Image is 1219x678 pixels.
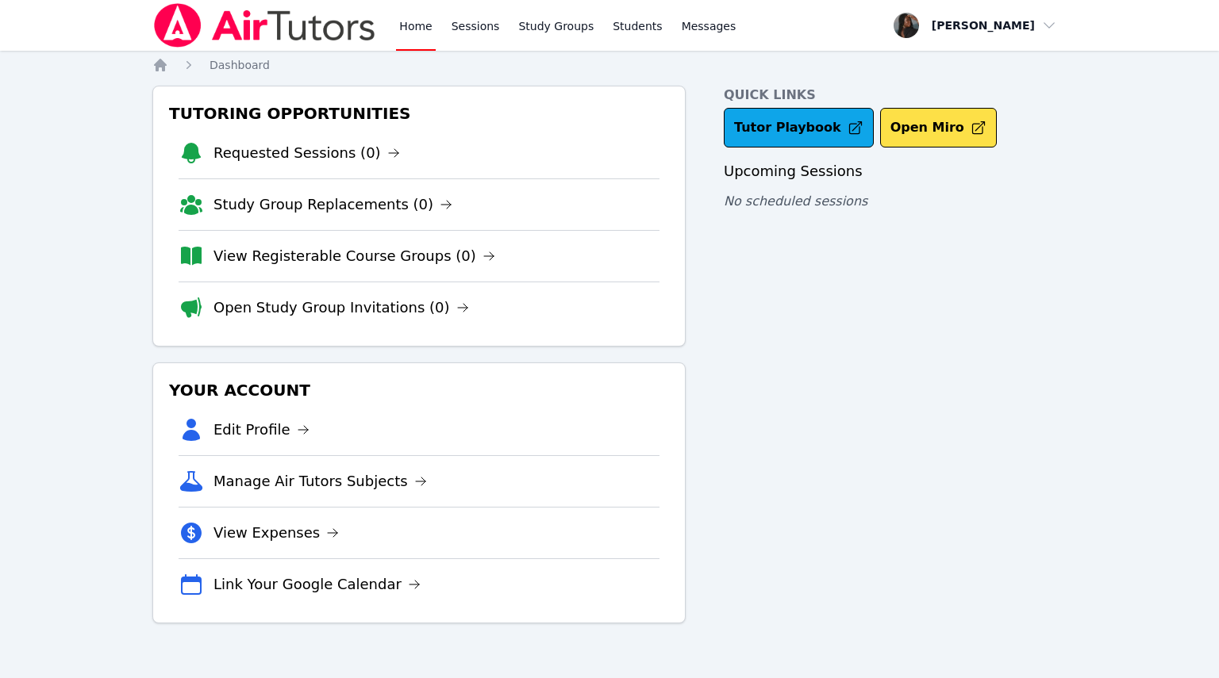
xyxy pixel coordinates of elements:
[724,86,1067,105] h4: Quick Links
[880,108,997,147] button: Open Miro
[724,160,1067,182] h3: Upcoming Sessions
[213,470,427,492] a: Manage Air Tutors Subjects
[152,57,1067,73] nav: Breadcrumb
[166,99,672,128] h3: Tutoring Opportunities
[213,522,339,544] a: View Expenses
[724,108,874,147] a: Tutor Playbook
[213,142,400,164] a: Requested Sessions (0)
[166,376,672,404] h3: Your Account
[152,3,377,48] img: Air Tutors
[682,18,736,34] span: Messages
[213,245,495,267] a: View Registerable Course Groups (0)
[213,573,421,596] a: Link Your Google Calendar
[213,419,310,441] a: Edit Profile
[213,193,452,216] a: Study Group Replacements (0)
[210,59,270,71] span: Dashboard
[213,297,469,319] a: Open Study Group Invitations (0)
[724,193,867,209] span: No scheduled sessions
[210,57,270,73] a: Dashboard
